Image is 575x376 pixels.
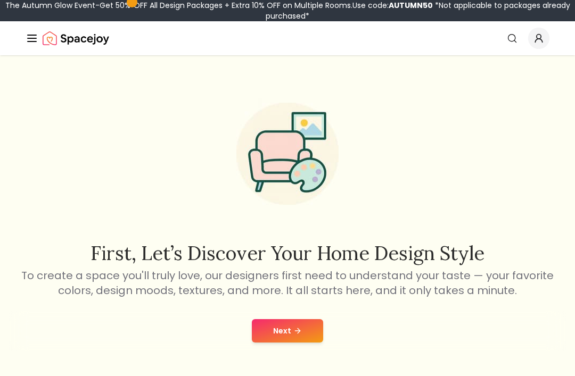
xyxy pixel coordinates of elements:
[9,268,566,298] p: To create a space you'll truly love, our designers first need to understand your taste — your fav...
[252,319,323,342] button: Next
[26,21,549,55] nav: Global
[219,86,356,222] img: Start Style Quiz Illustration
[43,28,109,49] img: Spacejoy Logo
[9,243,566,264] h2: First, let’s discover your home design style
[43,28,109,49] a: Spacejoy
